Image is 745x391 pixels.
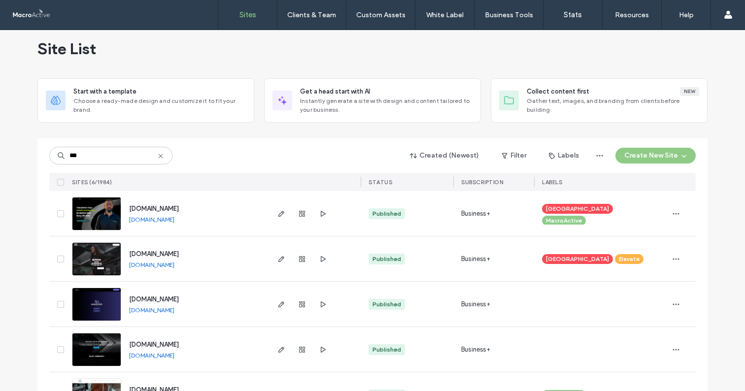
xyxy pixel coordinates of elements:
[37,78,254,123] div: Start with a templateChoose a ready-made design and customize it to fit your brand.
[615,11,649,19] label: Resources
[37,39,96,59] span: Site List
[372,255,401,263] div: Published
[372,300,401,309] div: Published
[546,204,609,213] span: [GEOGRAPHIC_DATA]
[564,10,582,19] label: Stats
[129,295,179,303] a: [DOMAIN_NAME]
[129,352,174,359] a: [DOMAIN_NAME]
[239,10,256,19] label: Sites
[485,11,533,19] label: Business Tools
[679,11,694,19] label: Help
[300,97,473,114] span: Instantly generate a site with design and content tailored to your business.
[300,87,370,97] span: Get a head start with AI
[461,254,490,264] span: Business+
[129,261,174,268] a: [DOMAIN_NAME]
[492,148,536,163] button: Filter
[527,97,699,114] span: Gather text, images, and branding from clients before building.
[615,148,696,163] button: Create New Site
[356,11,406,19] label: Custom Assets
[546,255,609,263] span: [GEOGRAPHIC_DATA]
[461,345,490,355] span: Business+
[287,11,336,19] label: Clients & Team
[461,179,503,186] span: SUBSCRIPTION
[369,179,392,186] span: STATUS
[491,78,708,123] div: Collect content firstNewGather text, images, and branding from clients before building.
[402,148,488,163] button: Created (Newest)
[129,341,179,348] a: [DOMAIN_NAME]
[540,148,588,163] button: Labels
[527,87,589,97] span: Collect content first
[129,250,179,258] a: [DOMAIN_NAME]
[372,345,401,354] div: Published
[129,216,174,223] a: [DOMAIN_NAME]
[372,209,401,218] div: Published
[680,87,699,96] div: New
[72,179,112,186] span: SITES (6/1984)
[461,209,490,219] span: Business+
[73,87,136,97] span: Start with a template
[73,97,246,114] span: Choose a ready-made design and customize it to fit your brand.
[23,7,43,16] span: Help
[426,11,464,19] label: White Label
[461,299,490,309] span: Business+
[129,306,174,314] a: [DOMAIN_NAME]
[619,255,640,263] span: Elevate
[129,205,179,212] a: [DOMAIN_NAME]
[546,216,582,225] span: MacroActive
[264,78,481,123] div: Get a head start with AIInstantly generate a site with design and content tailored to your business.
[542,179,562,186] span: LABELS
